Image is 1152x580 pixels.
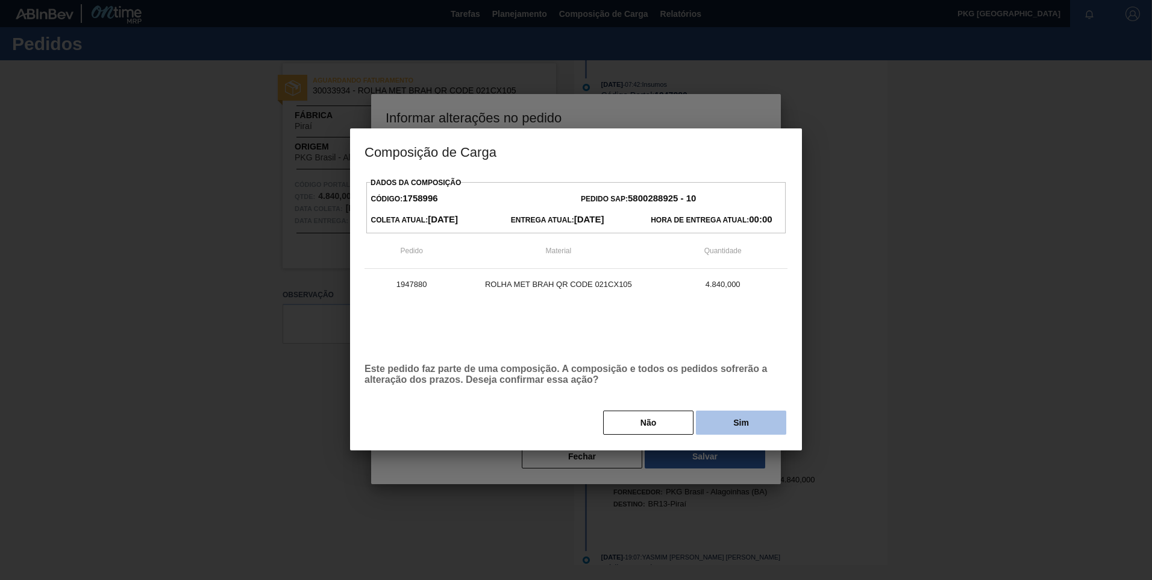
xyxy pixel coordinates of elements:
p: Este pedido faz parte de uma composição. A composição e todos os pedidos sofrerão a alteração dos... [365,364,787,385]
strong: 1758996 [402,193,437,203]
span: Entrega Atual: [511,216,604,224]
h3: Composição de Carga [350,128,802,174]
span: Coleta Atual: [371,216,458,224]
strong: 5800288925 - 10 [628,193,696,203]
strong: 00:00 [749,214,772,224]
span: Código: [371,195,438,203]
span: Quantidade [704,247,742,255]
button: Não [603,411,693,435]
span: Hora de Entrega Atual: [651,216,772,224]
button: Sim [696,411,786,435]
td: 4.840,000 [658,269,787,299]
span: Material [546,247,572,255]
span: Pedido SAP: [581,195,696,203]
label: Dados da Composição [371,178,461,187]
td: ROLHA MET BRAH QR CODE 021CX105 [459,269,658,299]
strong: [DATE] [428,214,458,224]
span: Pedido [400,247,422,255]
strong: [DATE] [574,214,604,224]
td: 1947880 [365,269,459,299]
